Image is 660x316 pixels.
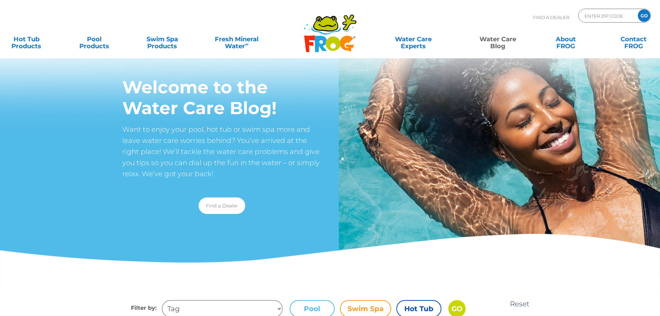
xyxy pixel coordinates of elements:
[533,9,569,26] p: Find A Dealer
[68,32,121,46] a: PoolProducts
[510,300,529,308] a: Reset
[371,32,457,46] a: Water CareExperts
[136,32,188,46] a: Swim SpaProducts
[245,41,248,47] sup: ∞
[472,32,524,46] a: Water CareBlog
[539,32,592,46] a: AboutFROG
[607,32,660,46] a: ContactFROG
[584,11,631,21] input: Zip Code Form
[122,124,322,179] p: Want to enjoy your pool, hot tub or swim spa more and leave water care worries behind? You’ve arr...
[204,32,270,46] a: Fresh MineralWater∞
[638,9,650,22] input: GO
[199,197,245,214] a: Find a Dealer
